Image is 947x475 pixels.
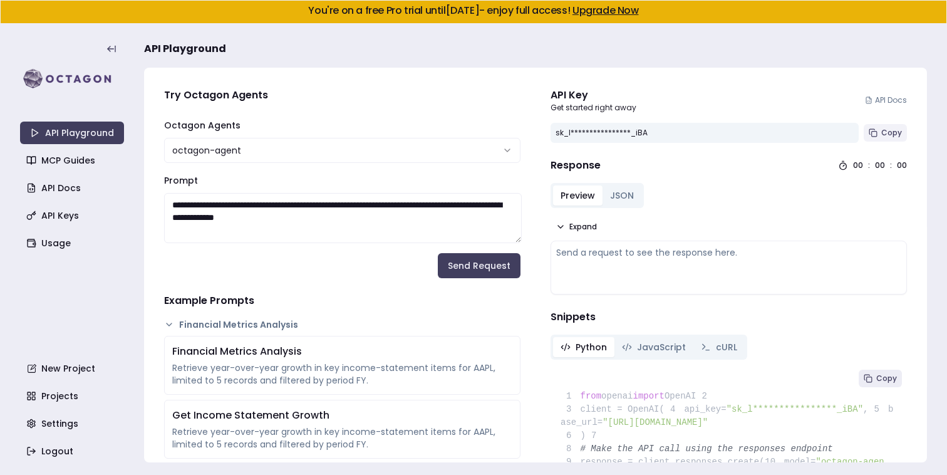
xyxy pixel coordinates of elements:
span: Expand [569,222,597,232]
span: 1 [561,390,581,403]
span: openai [601,391,633,401]
label: Octagon Agents [164,119,241,132]
div: 00 [853,160,863,170]
div: Retrieve year-over-year growth in key income-statement items for AAPL, limited to 5 records and f... [172,362,512,387]
span: 10 [765,456,785,469]
a: Logout [21,440,125,462]
div: 00 [875,160,885,170]
h4: Try Octagon Agents [164,88,520,103]
button: Copy [864,124,907,142]
a: Usage [21,232,125,254]
p: Get started right away [551,103,636,113]
label: Prompt [164,174,198,187]
a: New Project [21,357,125,380]
span: client = OpenAI( [561,404,665,414]
a: Upgrade Now [572,3,639,18]
span: , [863,404,868,414]
span: Python [576,341,607,353]
button: Preview [553,185,603,206]
a: Settings [21,412,125,435]
span: 3 [561,403,581,416]
span: api_key= [684,404,726,414]
div: API Key [551,88,636,103]
div: Get Income Statement Growth [172,408,512,423]
span: API Playground [144,41,226,56]
h4: Example Prompts [164,293,520,308]
div: Financial Metrics Analysis [172,344,512,359]
span: from [581,391,602,401]
span: "[URL][DOMAIN_NAME]" [603,417,708,427]
button: Copy [859,370,902,387]
span: # Make the API call using the responses endpoint [581,444,833,454]
span: 5 [868,403,888,416]
span: Copy [881,128,902,138]
img: logo-rect-yK7x_WSZ.svg [20,66,124,91]
span: cURL [716,341,737,353]
span: 8 [561,442,581,456]
span: OpenAI [665,391,696,401]
span: ) [561,431,586,441]
button: Expand [551,218,602,236]
a: Projects [21,385,125,407]
span: response = client.responses.create( [561,457,765,467]
span: model= [784,457,815,467]
div: Send a request to see the response here. [556,246,901,259]
button: Send Request [438,253,520,278]
h4: Response [551,158,601,173]
div: 00 [897,160,907,170]
span: JavaScript [637,341,686,353]
a: MCP Guides [21,149,125,172]
button: JSON [603,185,641,206]
div: : [868,160,870,170]
a: API Keys [21,204,125,227]
span: 4 [665,403,685,416]
span: 9 [561,456,581,469]
a: API Docs [865,95,907,105]
a: API Docs [21,177,125,199]
span: Copy [876,373,897,384]
h5: You're on a free Pro trial until [DATE] - enjoy full access! [11,6,936,16]
div: : [890,160,892,170]
span: 6 [561,429,581,442]
span: import [633,391,665,401]
span: 2 [696,390,716,403]
div: Retrieve year-over-year growth in key income-statement items for AAPL, limited to 5 records and f... [172,425,512,451]
button: Financial Metrics Analysis [164,318,520,331]
span: 7 [586,429,606,442]
a: API Playground [20,122,124,144]
h4: Snippets [551,310,907,325]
